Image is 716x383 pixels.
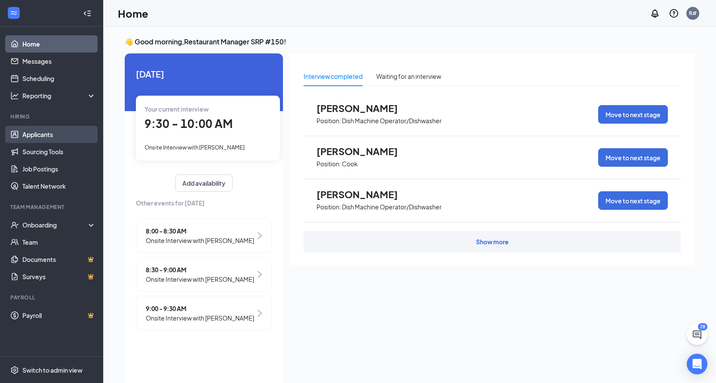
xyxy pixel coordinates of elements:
a: Home [22,35,96,53]
span: Onsite Interview with [PERSON_NAME] [146,236,254,245]
svg: ChatActive [692,330,702,340]
span: Other events for [DATE] [136,198,272,208]
svg: UserCheck [10,221,19,229]
span: Onsite Interview with [PERSON_NAME] [144,144,245,151]
span: [PERSON_NAME] [317,103,411,114]
button: Move to next stage [598,148,668,167]
span: 8:00 - 8:30 AM [146,226,254,236]
svg: Collapse [83,9,92,18]
svg: WorkstreamLogo [9,9,18,17]
p: Dish Machine Operator/Dishwasher [342,117,442,125]
div: Hiring [10,113,94,120]
div: Show more [476,237,509,246]
div: Payroll [10,294,94,301]
a: Team [22,234,96,251]
a: SurveysCrown [22,268,96,285]
svg: Analysis [10,91,19,100]
a: Sourcing Tools [22,143,96,160]
div: Switch to admin view [22,366,83,374]
button: ChatActive [687,324,707,345]
span: Your current interview [144,105,209,113]
span: 9:30 - 10:00 AM [144,116,233,131]
span: [PERSON_NAME] [317,146,411,157]
span: [PERSON_NAME] [317,189,411,200]
div: Reporting [22,91,96,100]
h1: Home [118,6,148,21]
span: 9:00 - 9:30 AM [146,304,254,313]
div: R# [689,9,697,17]
a: PayrollCrown [22,307,96,324]
button: Move to next stage [598,191,668,210]
svg: QuestionInfo [669,8,679,19]
div: Open Intercom Messenger [687,354,707,374]
h3: 👋 Good morning, Restaurant Manager SRP #150 ! [125,37,694,47]
div: Waiting for an interview [376,72,441,81]
p: Cook [342,160,358,168]
button: Move to next stage [598,105,668,124]
a: Messages [22,53,96,70]
a: Scheduling [22,70,96,87]
span: Onsite Interview with [PERSON_NAME] [146,274,254,284]
svg: Settings [10,366,19,374]
button: Add availability [175,174,233,192]
div: 28 [698,323,707,330]
p: Position: [317,117,341,125]
p: Dish Machine Operator/Dishwasher [342,203,442,211]
a: Talent Network [22,177,96,195]
div: Team Management [10,203,94,211]
span: [DATE] [136,67,272,81]
svg: Notifications [650,8,660,19]
a: Applicants [22,126,96,143]
span: Onsite Interview with [PERSON_NAME] [146,313,254,323]
p: Position: [317,160,341,168]
a: DocumentsCrown [22,251,96,268]
span: 8:30 - 9:00 AM [146,265,254,274]
a: Job Postings [22,160,96,177]
p: Position: [317,203,341,211]
div: Onboarding [22,221,89,229]
div: Interview completed [304,72,363,81]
